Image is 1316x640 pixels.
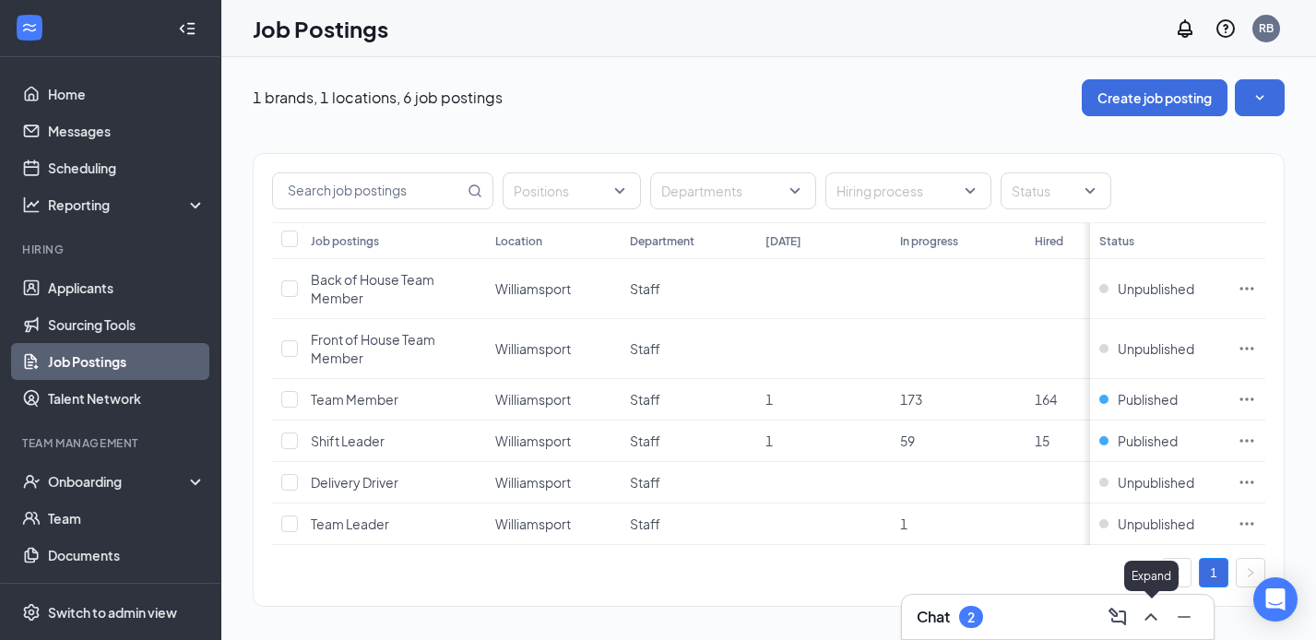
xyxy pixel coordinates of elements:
svg: Ellipses [1238,390,1256,409]
a: Talent Network [48,380,206,417]
td: Staff [621,504,755,545]
button: ChevronUp [1136,602,1166,632]
li: Next Page [1236,558,1265,587]
span: Williamsport [495,516,571,532]
svg: WorkstreamLogo [20,18,39,37]
svg: UserCheck [22,472,41,491]
svg: Notifications [1174,18,1196,40]
span: Shift Leader [311,433,385,449]
span: Staff [630,433,660,449]
svg: Ellipses [1238,432,1256,450]
svg: Collapse [178,19,196,38]
div: Job postings [311,233,379,249]
svg: Minimize [1173,606,1195,628]
div: Department [630,233,694,249]
td: Williamsport [486,504,621,545]
td: Williamsport [486,421,621,462]
div: Open Intercom Messenger [1253,577,1298,622]
span: Williamsport [495,474,571,491]
span: Front of House Team Member [311,331,435,366]
span: Williamsport [495,280,571,297]
h3: Chat [917,607,950,627]
td: Staff [621,319,755,379]
span: Staff [630,516,660,532]
div: 2 [967,610,975,625]
a: Applicants [48,269,206,306]
td: Williamsport [486,259,621,319]
td: Williamsport [486,319,621,379]
span: Staff [630,340,660,357]
span: 15 [1035,433,1049,449]
span: 1 [765,433,773,449]
span: Unpublished [1118,339,1194,358]
div: Reporting [48,196,207,214]
span: Staff [630,391,660,408]
button: right [1236,558,1265,587]
a: Sourcing Tools [48,306,206,343]
span: Delivery Driver [311,474,398,491]
div: Switch to admin view [48,603,177,622]
td: Staff [621,462,755,504]
td: Williamsport [486,379,621,421]
a: Job Postings [48,343,206,380]
span: right [1245,567,1256,578]
span: 59 [900,433,915,449]
th: Status [1090,222,1228,259]
a: 1 [1200,559,1227,587]
td: Staff [621,421,755,462]
svg: Ellipses [1238,279,1256,298]
div: Hiring [22,242,202,257]
th: In progress [891,222,1026,259]
td: Williamsport [486,462,621,504]
span: Unpublished [1118,473,1194,492]
td: Staff [621,379,755,421]
span: 1 [765,391,773,408]
button: SmallChevronDown [1235,79,1285,116]
li: Previous Page [1162,558,1192,587]
div: Onboarding [48,472,190,491]
svg: Ellipses [1238,339,1256,358]
td: Staff [621,259,755,319]
svg: ComposeMessage [1107,606,1129,628]
p: 1 brands, 1 locations, 6 job postings [253,88,503,108]
span: Published [1118,390,1178,409]
svg: Settings [22,603,41,622]
svg: ChevronUp [1140,606,1162,628]
th: Hired [1026,222,1160,259]
li: 1 [1199,558,1228,587]
a: Messages [48,113,206,149]
a: Home [48,76,206,113]
span: Team Leader [311,516,389,532]
span: Williamsport [495,340,571,357]
button: Minimize [1169,602,1199,632]
button: left [1162,558,1192,587]
span: Unpublished [1118,279,1194,298]
button: Create job posting [1082,79,1227,116]
th: [DATE] [756,222,891,259]
span: Back of House Team Member [311,271,434,306]
a: Documents [48,537,206,574]
a: Team [48,500,206,537]
span: Team Member [311,391,398,408]
span: Unpublished [1118,515,1194,533]
span: Williamsport [495,433,571,449]
svg: Ellipses [1238,515,1256,533]
a: Scheduling [48,149,206,186]
button: ComposeMessage [1103,602,1132,632]
span: Williamsport [495,391,571,408]
input: Search job postings [273,173,464,208]
a: SurveysCrown [48,574,206,610]
h1: Job Postings [253,13,388,44]
span: 173 [900,391,922,408]
svg: Analysis [22,196,41,214]
span: Staff [630,280,660,297]
span: Published [1118,432,1178,450]
svg: Ellipses [1238,473,1256,492]
svg: SmallChevronDown [1251,89,1269,107]
span: Staff [630,474,660,491]
div: Team Management [22,435,202,451]
div: Location [495,233,542,249]
div: RB [1259,20,1274,36]
span: 164 [1035,391,1057,408]
svg: MagnifyingGlass [468,184,482,198]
